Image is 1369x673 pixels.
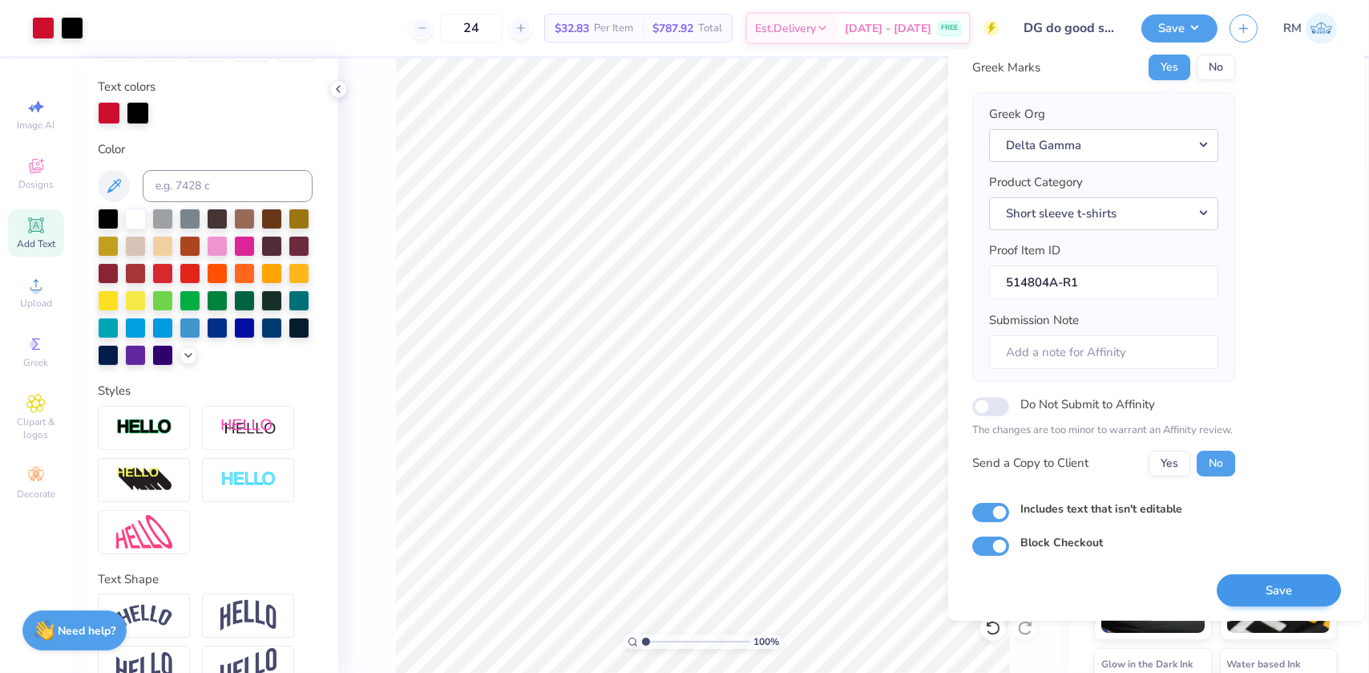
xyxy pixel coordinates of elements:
[972,423,1235,439] p: The changes are too minor to warrant an Affinity review.
[59,623,116,639] strong: Need help?
[989,128,1218,161] button: Delta Gamma
[989,173,1083,192] label: Product Category
[989,241,1060,260] label: Proof Item ID
[755,20,816,37] span: Est. Delivery
[220,600,277,630] img: Arch
[652,20,693,37] span: $787.92
[220,471,277,489] img: Negative Space
[20,297,52,310] span: Upload
[989,334,1218,369] input: Add a note for Affinity
[116,605,172,626] img: Arc
[1227,655,1301,672] span: Water based Ink
[972,454,1088,472] div: Send a Copy to Client
[941,22,958,34] span: FREE
[24,356,49,369] span: Greek
[1197,55,1235,80] button: No
[440,14,503,43] input: – –
[18,119,55,132] span: Image AI
[1020,500,1182,517] label: Includes text that isn't editable
[1306,13,1337,44] img: Roberta Manuel
[1012,12,1129,44] input: Untitled Design
[98,570,313,589] div: Text Shape
[1149,55,1190,80] button: Yes
[1283,13,1337,44] a: RM
[972,59,1040,77] div: Greek Marks
[220,418,277,438] img: Shadow
[698,20,722,37] span: Total
[1149,450,1190,476] button: Yes
[98,382,313,400] div: Styles
[1101,655,1193,672] span: Glow in the Dark Ink
[8,416,64,441] span: Clipart & logos
[143,170,313,202] input: e.g. 7428 c
[1217,574,1341,606] button: Save
[989,311,1079,330] label: Submission Note
[754,634,780,649] span: 100 %
[989,197,1218,229] button: Short sleeve t-shirts
[17,237,55,250] span: Add Text
[116,467,172,493] img: 3d Illusion
[1020,394,1155,415] label: Do Not Submit to Affinity
[1020,534,1103,551] label: Block Checkout
[98,78,155,96] label: Text colors
[555,20,589,37] span: $32.83
[845,20,931,37] span: [DATE] - [DATE]
[116,418,172,436] img: Stroke
[98,140,313,159] div: Color
[989,105,1045,124] label: Greek Org
[116,515,172,549] img: Free Distort
[18,178,54,191] span: Designs
[1141,14,1218,43] button: Save
[1283,19,1302,38] span: RM
[1197,450,1235,476] button: No
[594,20,633,37] span: Per Item
[17,488,55,501] span: Decorate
